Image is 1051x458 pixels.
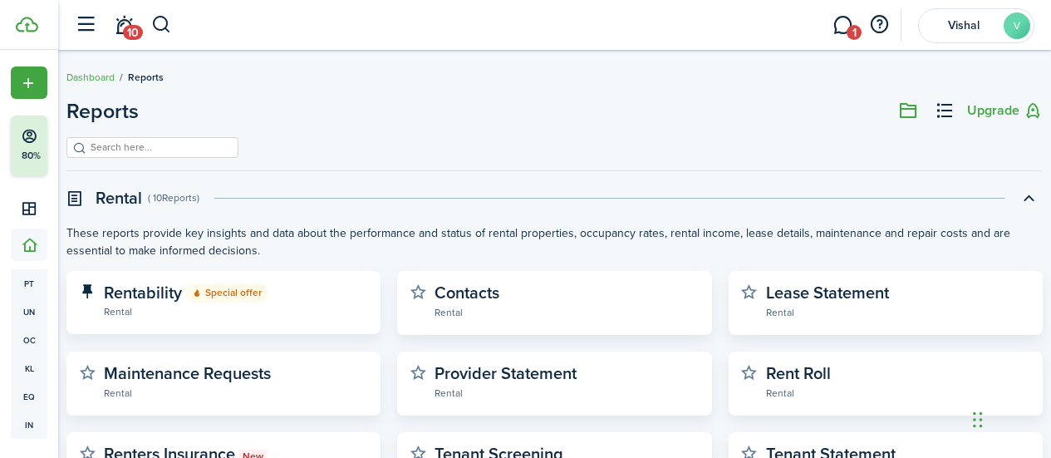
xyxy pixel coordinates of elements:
widget-stats-description: Provider Statement [435,361,577,386]
button: 80% [11,116,149,175]
widget-stats-subtitle: Rental [104,303,368,319]
widget-stats-description: Rent Roll [766,361,831,386]
widget-stats-subtitle: Rental [766,303,1030,320]
a: Maintenance RequestsRental [104,364,368,401]
a: un [11,298,47,326]
a: pt [11,269,47,298]
a: Messaging [827,4,858,47]
a: Lease StatementRental [766,283,1030,320]
button: Open menu [11,66,47,99]
a: Notifications [108,4,140,47]
span: Special offer [186,283,268,303]
div: Drag [973,395,983,445]
button: Search [151,11,172,39]
widget-stats-subtitle: Rental [104,384,368,401]
a: kl [11,354,47,382]
a: RentabilitySpecial offerRental [104,283,368,319]
swimlane-subtitle: ( 10 Reports ) [148,190,199,205]
widget-stats-description: Maintenance Requests [104,361,271,386]
button: Upgrade [967,101,1043,121]
span: 10 [123,25,143,40]
button: Mark as favourite [741,283,758,300]
avatar-text: V [1004,12,1030,39]
swimlane-title: Rental [96,185,142,210]
a: Provider StatementRental [435,364,699,401]
a: eq [11,382,47,411]
button: Toggle accordion [1014,184,1043,212]
span: Vishal [931,20,997,32]
a: Rent RollRental [766,364,1030,401]
button: Mark as favourite [79,364,96,381]
button: Open resource center [865,11,893,39]
button: Mark as favourite [741,364,758,381]
a: in [11,411,47,439]
img: TenantCloud [16,17,38,32]
widget-stats-description: Rentability [104,283,368,303]
span: 1 [847,25,862,40]
a: ContactsRental [435,283,699,320]
p: 80% [21,149,42,163]
header-page-title: Reports [66,101,139,121]
widget-stats-description: Contacts [435,280,499,305]
p: These reports provide key insights and data about the performance and status of rental properties... [66,224,1043,259]
button: Mark as favourite [410,283,426,300]
a: oc [11,326,47,354]
iframe: Chat Widget [968,378,1051,458]
span: Reports [128,70,164,85]
input: Search here... [86,140,233,155]
widget-stats-subtitle: Rental [766,384,1030,401]
widget-stats-description: Lease Statement [766,280,889,305]
widget-stats-subtitle: Rental [435,384,699,401]
widget-stats-subtitle: Rental [435,303,699,320]
button: Mark as favourite [410,364,426,381]
a: Dashboard [66,70,115,85]
button: Open sidebar [70,9,101,41]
